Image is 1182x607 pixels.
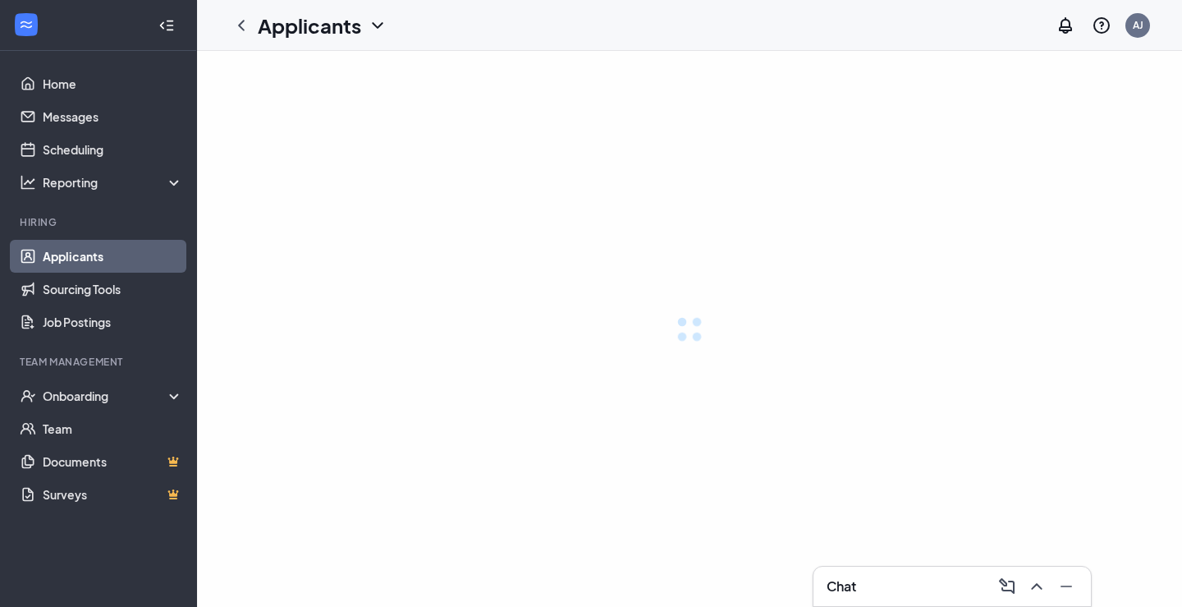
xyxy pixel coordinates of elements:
[20,174,36,191] svg: Analysis
[18,16,34,33] svg: WorkstreamLogo
[1022,573,1048,600] button: ChevronUp
[368,16,387,35] svg: ChevronDown
[1027,577,1047,596] svg: ChevronUp
[827,577,856,596] h3: Chat
[258,11,361,39] h1: Applicants
[231,16,251,35] svg: ChevronLeft
[43,67,183,100] a: Home
[43,273,183,306] a: Sourcing Tools
[1133,18,1143,32] div: AJ
[43,306,183,338] a: Job Postings
[43,388,184,404] div: Onboarding
[158,17,175,34] svg: Collapse
[1056,16,1075,35] svg: Notifications
[43,174,184,191] div: Reporting
[20,355,180,369] div: Team Management
[43,133,183,166] a: Scheduling
[43,100,183,133] a: Messages
[43,445,183,478] a: DocumentsCrown
[43,412,183,445] a: Team
[992,573,1019,600] button: ComposeMessage
[20,388,36,404] svg: UserCheck
[1051,573,1078,600] button: Minimize
[997,577,1017,596] svg: ComposeMessage
[1056,577,1076,596] svg: Minimize
[20,215,180,229] div: Hiring
[1092,16,1111,35] svg: QuestionInfo
[43,240,183,273] a: Applicants
[43,478,183,511] a: SurveysCrown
